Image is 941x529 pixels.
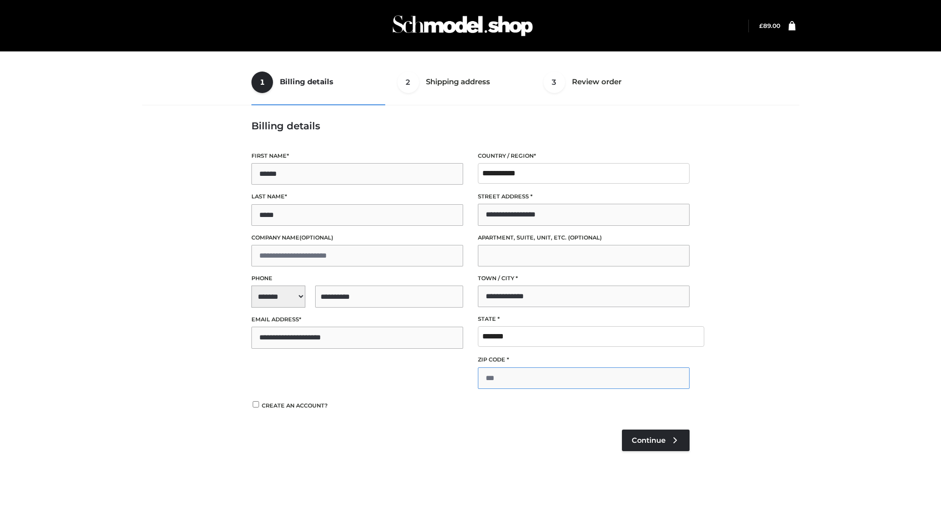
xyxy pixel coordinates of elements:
a: £89.00 [759,22,780,29]
h3: Billing details [251,120,690,132]
label: First name [251,151,463,161]
bdi: 89.00 [759,22,780,29]
span: Continue [632,436,666,445]
a: Continue [622,430,690,451]
label: Phone [251,274,463,283]
label: Company name [251,233,463,242]
label: Street address [478,192,690,201]
label: State [478,314,690,324]
input: Create an account? [251,401,260,408]
span: (optional) [299,234,333,241]
label: Email address [251,315,463,324]
span: (optional) [568,234,602,241]
label: ZIP Code [478,355,690,364]
label: Country / Region [478,151,690,161]
span: £ [759,22,763,29]
span: Create an account? [262,402,328,409]
label: Apartment, suite, unit, etc. [478,233,690,242]
label: Town / City [478,274,690,283]
label: Last name [251,192,463,201]
img: Schmodel Admin 964 [389,6,536,45]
